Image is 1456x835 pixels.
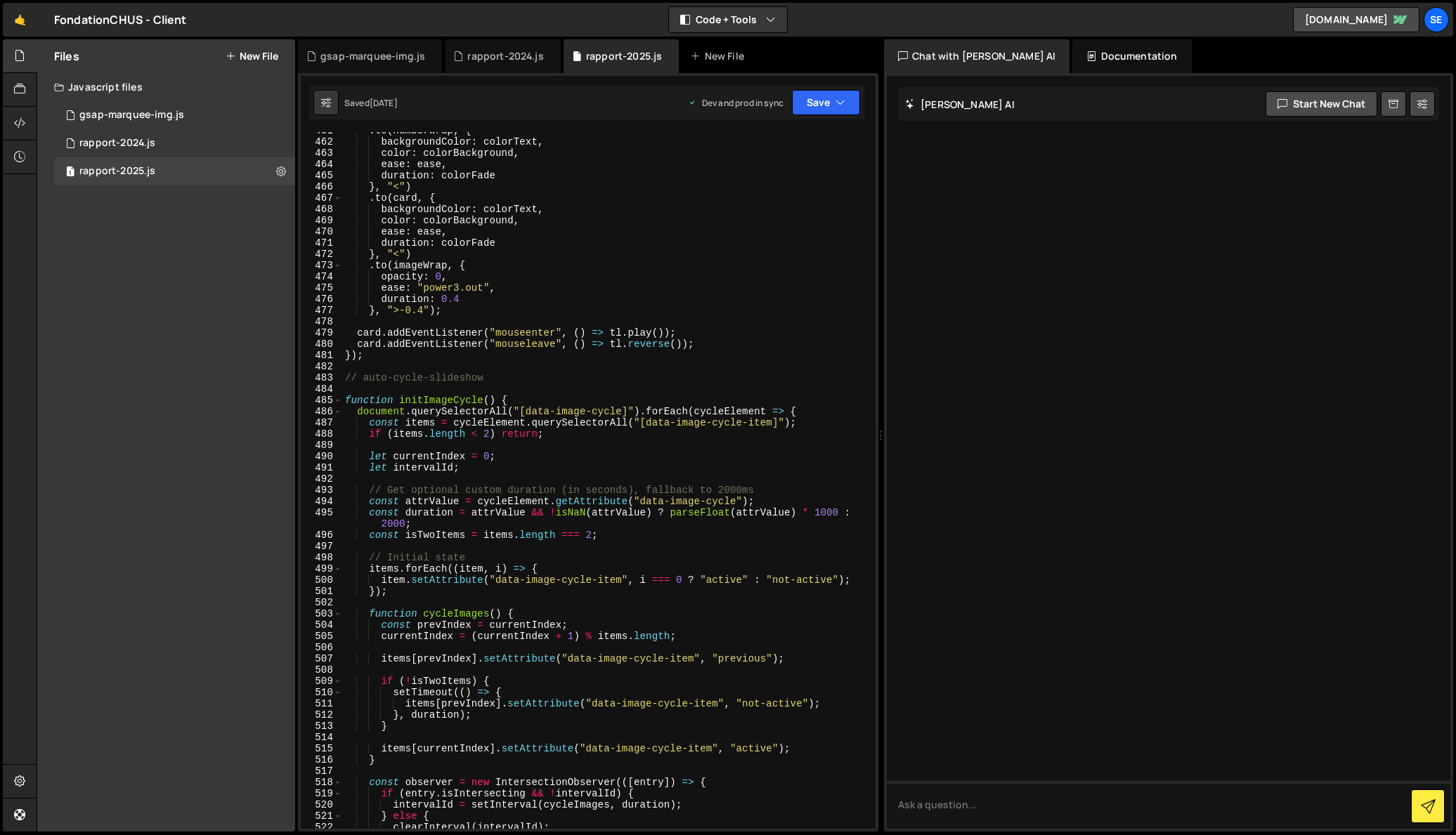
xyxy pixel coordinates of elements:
[301,215,342,226] div: 469
[301,440,342,451] div: 489
[301,428,342,440] div: 488
[301,698,342,709] div: 511
[301,586,342,597] div: 501
[320,49,425,63] div: gsap-marquee-img.js
[301,136,342,147] div: 462
[301,732,342,743] div: 514
[301,619,342,631] div: 504
[301,777,342,788] div: 518
[301,372,342,383] div: 483
[301,451,342,462] div: 490
[301,664,342,676] div: 508
[301,765,342,777] div: 517
[301,530,342,541] div: 496
[301,631,342,642] div: 505
[301,192,342,204] div: 467
[301,170,342,181] div: 465
[301,294,342,305] div: 476
[37,73,295,101] div: Javascript files
[301,799,342,810] div: 520
[301,608,342,619] div: 503
[301,574,342,586] div: 500
[586,49,662,63] div: rapport-2025.js
[301,350,342,361] div: 481
[467,49,543,63] div: rapport-2024.js
[54,101,295,129] div: 9197/37632.js
[301,810,342,822] div: 521
[301,642,342,653] div: 506
[301,417,342,428] div: 487
[301,395,342,406] div: 485
[301,226,342,237] div: 470
[1266,91,1377,117] button: Start new chat
[690,49,749,63] div: New File
[79,137,155,150] div: rapport-2024.js
[344,97,398,109] div: Saved
[54,157,295,185] div: 9197/42513.js
[301,485,342,496] div: 493
[79,165,155,178] div: rapport-2025.js
[301,687,342,698] div: 510
[301,181,342,192] div: 466
[301,541,342,552] div: 497
[301,563,342,574] div: 499
[905,98,1015,111] h2: [PERSON_NAME] AI
[1424,7,1449,32] a: Se
[301,788,342,799] div: 519
[301,204,342,215] div: 468
[301,249,342,260] div: 472
[79,109,184,121] div: gsap-marquee-img.js
[301,552,342,563] div: 498
[669,7,787,32] button: Code + Tools
[1293,7,1419,32] a: [DOMAIN_NAME]
[54,11,187,28] div: FondationCHUS - Client
[301,507,342,530] div: 495
[301,282,342,294] div: 475
[301,743,342,754] div: 515
[301,462,342,473] div: 491
[301,383,342,395] div: 484
[301,822,342,833] div: 522
[688,97,784,109] div: Dev and prod in sync
[301,260,342,271] div: 473
[792,90,860,115] button: Save
[301,327,342,338] div: 479
[301,271,342,282] div: 474
[301,754,342,765] div: 516
[301,305,342,316] div: 477
[301,653,342,664] div: 507
[54,48,79,64] h2: Files
[301,237,342,249] div: 471
[301,473,342,485] div: 492
[301,147,342,159] div: 463
[301,676,342,687] div: 509
[301,709,342,721] div: 512
[301,361,342,372] div: 482
[54,129,295,157] div: 9197/19789.js
[226,51,278,62] button: New File
[301,316,342,327] div: 478
[301,159,342,170] div: 464
[301,597,342,608] div: 502
[370,97,398,109] div: [DATE]
[884,39,1070,73] div: Chat with [PERSON_NAME] AI
[3,3,37,37] a: 🤙
[1072,39,1191,73] div: Documentation
[301,406,342,417] div: 486
[301,496,342,507] div: 494
[301,721,342,732] div: 513
[301,338,342,350] div: 480
[66,167,74,178] span: 1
